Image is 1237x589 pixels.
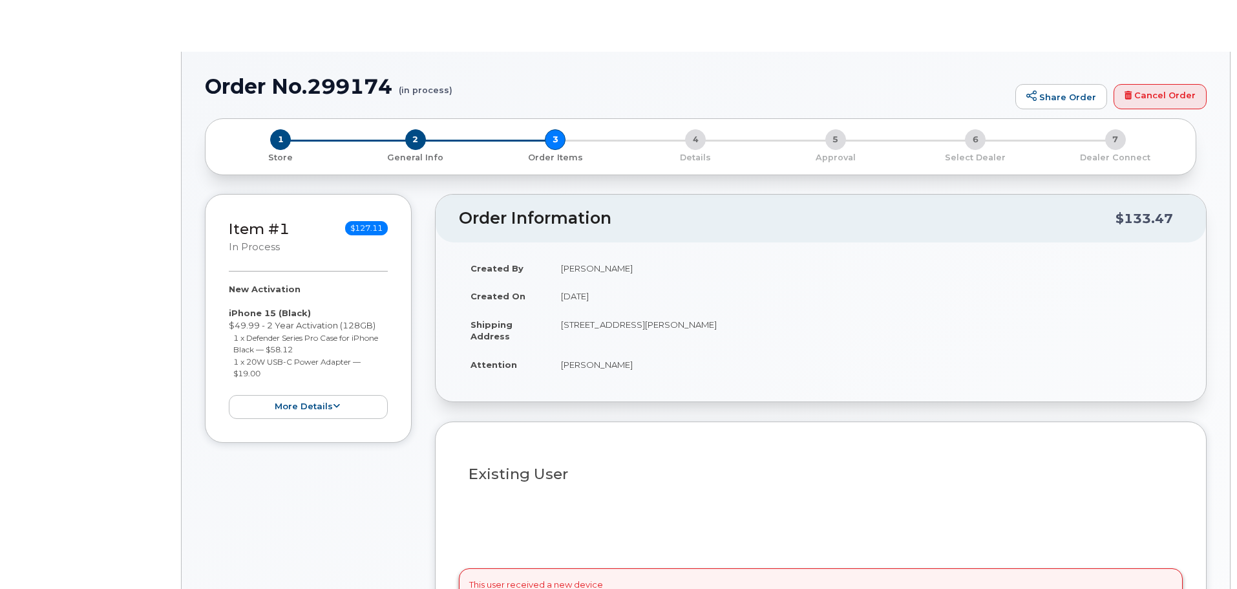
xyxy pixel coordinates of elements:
[469,466,1173,482] h3: Existing User
[233,357,361,379] small: 1 x 20W USB-C Power Adapter — $19.00
[1114,84,1207,110] a: Cancel Order
[1115,206,1173,231] div: $133.47
[229,283,388,418] div: $49.99 - 2 Year Activation (128GB)
[270,129,291,150] span: 1
[459,209,1115,228] h2: Order Information
[470,359,517,370] strong: Attention
[216,150,346,164] a: 1 Store
[549,350,1183,379] td: [PERSON_NAME]
[351,152,481,164] p: General Info
[345,221,388,235] span: $127.11
[470,291,525,301] strong: Created On
[229,284,301,294] strong: New Activation
[229,220,290,238] a: Item #1
[405,129,426,150] span: 2
[549,254,1183,283] td: [PERSON_NAME]
[1015,84,1107,110] a: Share Order
[229,308,311,318] strong: iPhone 15 (Black)
[221,152,341,164] p: Store
[205,75,1009,98] h1: Order No.299174
[233,333,378,355] small: 1 x Defender Series Pro Case for iPhone Black — $58.12
[399,75,452,95] small: (in process)
[549,282,1183,310] td: [DATE]
[229,395,388,419] button: more details
[470,319,513,342] strong: Shipping Address
[470,263,523,273] strong: Created By
[549,310,1183,350] td: [STREET_ADDRESS][PERSON_NAME]
[229,241,280,253] small: in process
[346,150,486,164] a: 2 General Info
